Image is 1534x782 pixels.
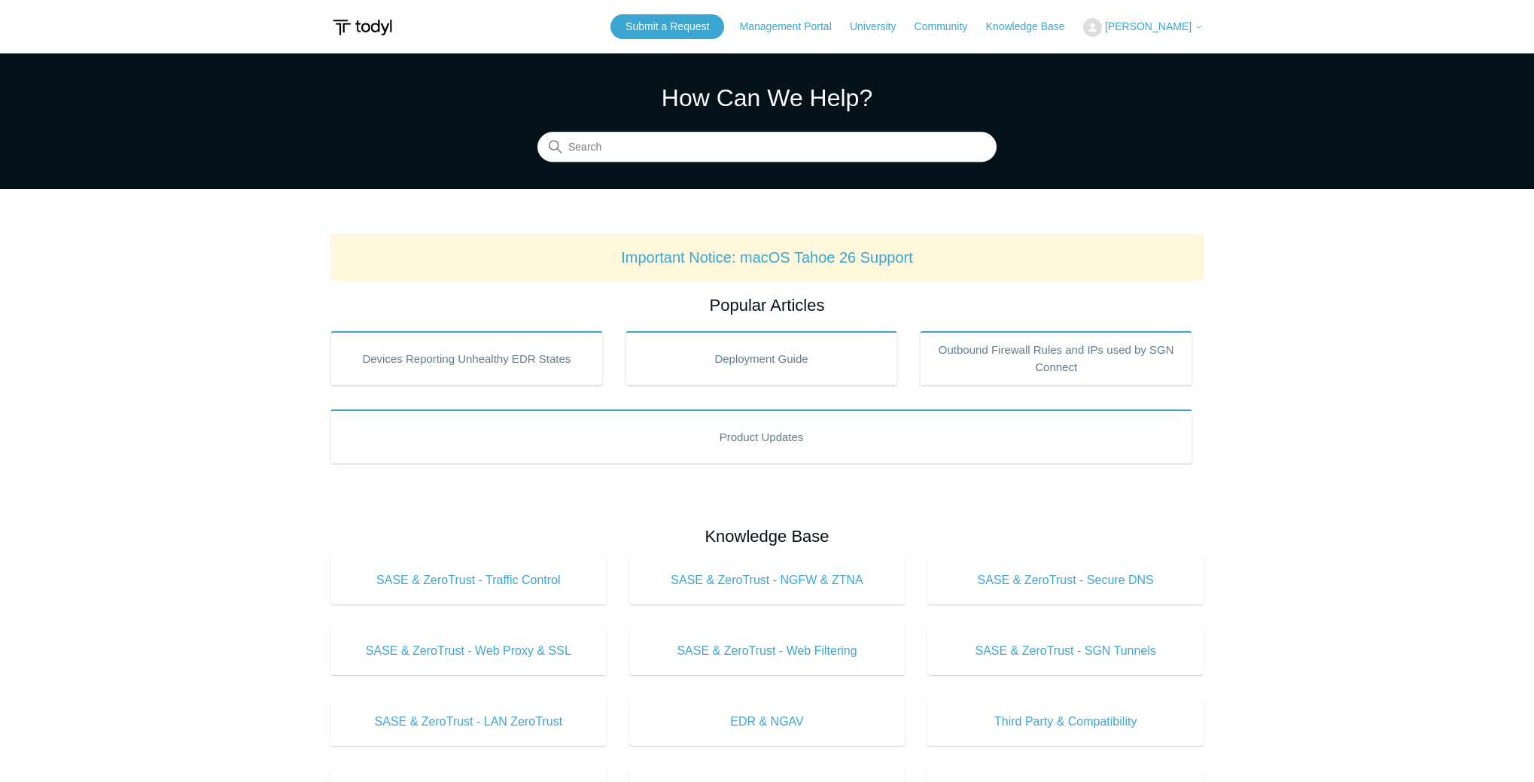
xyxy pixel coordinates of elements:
a: Knowledge Base [986,19,1080,35]
a: Third Party & Compatibility [927,698,1204,746]
a: Deployment Guide [625,331,898,385]
span: SASE & ZeroTrust - Web Proxy & SSL [353,642,584,660]
h1: How Can We Help? [537,80,997,116]
a: Submit a Request [610,14,724,39]
a: EDR & NGAV [629,698,905,746]
a: Important Notice: macOS Tahoe 26 Support [621,249,913,266]
span: SASE & ZeroTrust - LAN ZeroTrust [353,713,584,731]
a: SASE & ZeroTrust - Web Proxy & SSL [330,627,607,675]
button: [PERSON_NAME] [1083,18,1204,37]
input: Search [537,132,997,163]
a: Management Portal [740,19,847,35]
span: EDR & NGAV [652,713,883,731]
a: SASE & ZeroTrust - LAN ZeroTrust [330,698,607,746]
span: SASE & ZeroTrust - SGN Tunnels [950,642,1181,660]
span: SASE & ZeroTrust - Secure DNS [950,571,1181,589]
span: SASE & ZeroTrust - Traffic Control [353,571,584,589]
a: Outbound Firewall Rules and IPs used by SGN Connect [920,331,1192,385]
h2: Popular Articles [330,293,1204,318]
a: SASE & ZeroTrust - Secure DNS [927,556,1204,604]
img: Todyl Support Center Help Center home page [330,14,394,41]
a: Devices Reporting Unhealthy EDR States [330,331,603,385]
a: Community [915,19,983,35]
span: SASE & ZeroTrust - NGFW & ZTNA [652,571,883,589]
span: Third Party & Compatibility [950,713,1181,731]
a: SASE & ZeroTrust - NGFW & ZTNA [629,556,905,604]
a: SASE & ZeroTrust - Traffic Control [330,556,607,604]
span: SASE & ZeroTrust - Web Filtering [652,642,883,660]
h2: Knowledge Base [330,524,1204,549]
a: SASE & ZeroTrust - SGN Tunnels [927,627,1204,675]
a: Product Updates [330,409,1192,464]
span: [PERSON_NAME] [1105,20,1192,32]
a: SASE & ZeroTrust - Web Filtering [629,627,905,675]
a: University [850,19,911,35]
